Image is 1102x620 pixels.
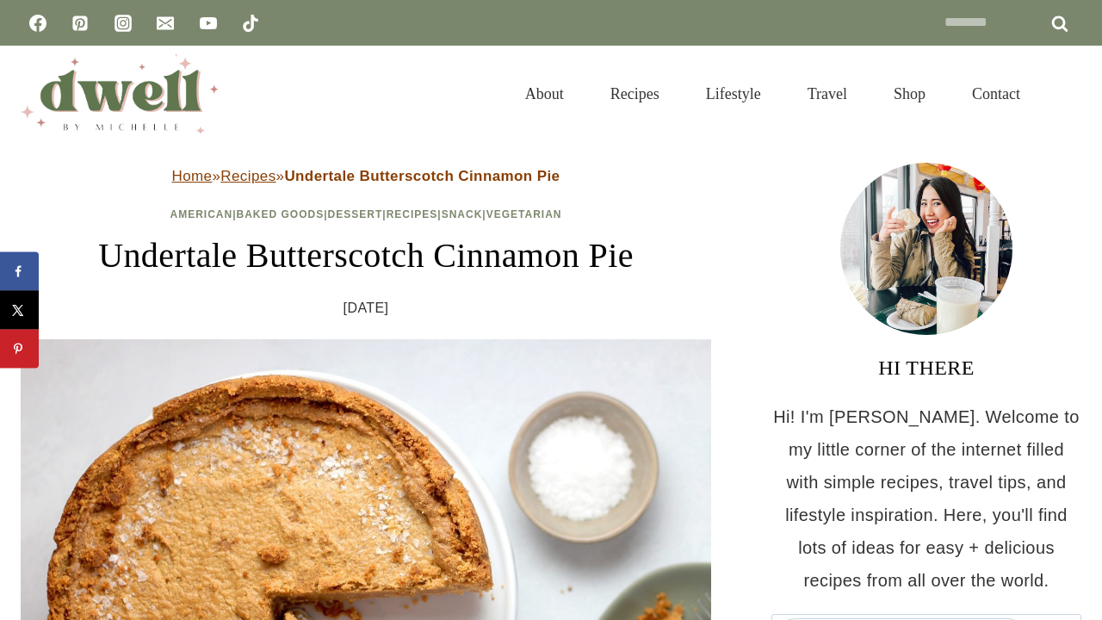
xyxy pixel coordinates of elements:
a: American [170,208,233,220]
span: » » [172,168,560,184]
a: YouTube [191,6,226,40]
a: Lifestyle [683,64,784,124]
a: Email [148,6,183,40]
p: Hi! I'm [PERSON_NAME]. Welcome to my little corner of the internet filled with simple recipes, tr... [771,400,1081,597]
a: Recipes [587,64,683,124]
button: View Search Form [1052,79,1081,108]
a: Home [172,168,213,184]
img: DWELL by michelle [21,54,219,133]
a: Dessert [328,208,383,220]
a: Travel [784,64,870,124]
a: Recipes [220,168,275,184]
a: About [502,64,587,124]
a: Facebook [21,6,55,40]
span: | | | | | [170,208,562,220]
strong: Undertale Butterscotch Cinnamon Pie [284,168,560,184]
a: TikTok [233,6,268,40]
a: Shop [870,64,949,124]
a: Pinterest [63,6,97,40]
nav: Primary Navigation [502,64,1043,124]
a: Snack [442,208,483,220]
a: Contact [949,64,1043,124]
a: Baked Goods [237,208,325,220]
a: Instagram [106,6,140,40]
a: Vegetarian [486,208,562,220]
h3: HI THERE [771,352,1081,383]
h1: Undertale Butterscotch Cinnamon Pie [21,230,711,282]
time: [DATE] [344,295,389,321]
a: Recipes [387,208,438,220]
